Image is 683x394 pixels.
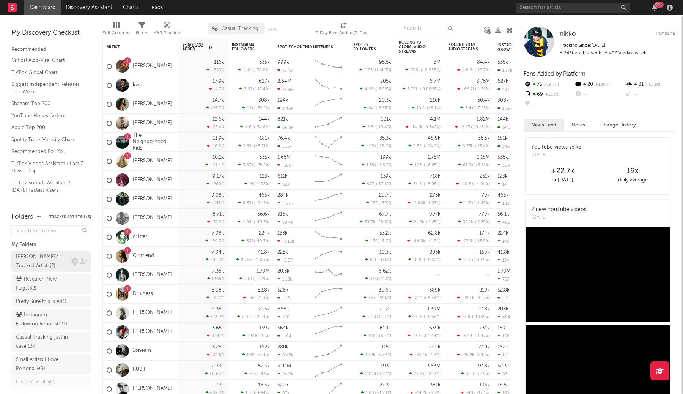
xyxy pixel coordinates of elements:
a: TikTok Sounds Assistant / [DATE] Fastest Risers [11,179,83,194]
div: ( ) [408,143,441,148]
div: 535k [497,155,508,160]
div: ( ) [408,200,441,205]
span: 8.33k [243,201,253,205]
div: 535k [497,60,508,65]
div: 20 [574,80,625,90]
div: A&R Pipeline [154,19,180,41]
div: 1.15k [277,144,292,149]
div: Recommended [11,45,91,54]
span: -66.7k [462,87,475,91]
span: -16.9k [462,68,475,72]
div: 76.4k [277,136,290,141]
span: -16.7 % [476,68,489,72]
span: 11.8k [243,68,253,72]
input: Search for artists [516,3,630,13]
div: 251k [480,174,490,179]
div: A&R Pipeline [154,28,180,38]
div: 1.13k [497,201,512,206]
div: 465k [258,193,270,198]
span: 4.04k [242,220,254,224]
svg: Chart title [312,190,346,209]
a: Casual Tracking just in case(137) [11,332,91,352]
div: ( ) [405,68,441,72]
span: 5.8k [367,125,376,129]
div: [DATE] [531,151,581,159]
div: 2.64M [277,79,291,84]
span: nikko [560,31,576,37]
a: TikTok Global Chart [11,68,83,77]
div: 210k [430,98,441,103]
div: [PERSON_NAME]'s Tracked Artists ( 2 ) [16,252,69,271]
div: -7.38k [277,87,295,92]
div: Research New Flags ( 82 ) [16,275,69,293]
div: ( ) [410,162,441,167]
a: Recommended For You [11,147,83,156]
span: +89 % [379,201,390,205]
div: 56.1k [497,212,509,217]
div: 92k [277,182,290,187]
div: ( ) [406,125,441,129]
div: 30.4k [277,220,293,225]
div: 284k [277,193,289,198]
span: Tracking Since: [DATE] [560,43,605,48]
span: +0.0865 % [419,87,439,91]
div: 275k [430,193,441,198]
div: 308 [497,163,510,168]
span: -0.161 % [474,125,489,129]
div: 1.75M [428,155,441,160]
div: 66.5k [277,125,293,130]
svg: Chart title [312,114,346,133]
span: +5.05 % [425,182,439,186]
span: 4.6k [245,125,254,129]
a: Research New Flags(82) [11,274,91,294]
div: 14 [497,182,507,187]
span: +32.2 % [255,106,269,110]
div: 627k [497,79,508,84]
span: 6.73k [463,144,473,148]
a: kwn [133,82,142,88]
div: 14.7k [212,98,224,103]
span: +193 % [256,182,269,186]
div: daily average [598,176,668,185]
div: ( ) [240,125,270,129]
div: Spotify Followers [353,43,380,52]
div: 3.75M [477,79,490,84]
div: 4.1M [430,117,441,122]
input: Search for folders... [11,225,91,236]
span: -4.04 % [475,182,489,186]
a: [PERSON_NAME] [133,63,172,69]
a: [PERSON_NAME] [133,120,172,126]
div: ( ) [359,68,391,72]
a: [PERSON_NAME] [133,101,172,107]
div: ( ) [360,219,391,224]
span: +5.71 % [255,144,269,148]
div: 9.17k [212,174,224,179]
div: 779k [479,212,490,217]
div: 181k [497,136,508,141]
span: -1.75 % [476,87,489,91]
div: 139k [381,174,391,179]
div: 437 [497,87,510,92]
div: YouTube views spike [531,143,581,151]
span: -45.3 % [644,83,660,87]
div: My Discovery Checklist [11,28,91,38]
div: +148 % [207,200,224,205]
div: 821k [277,117,288,122]
a: [PERSON_NAME] [133,196,172,202]
a: Spotify Track Velocity Chart [11,136,83,144]
div: Edit Columns [102,28,130,38]
a: [PERSON_NAME] [133,310,172,316]
span: 5.79k [408,87,418,91]
div: 144k [259,117,270,122]
a: Druidess [133,291,153,297]
svg: Chart title [312,76,346,95]
div: 50.4k [477,98,490,103]
div: 10.2k [212,155,224,160]
span: Casual Tracking [222,26,258,31]
div: ( ) [458,143,490,148]
svg: Chart title [312,152,346,171]
span: 172 [371,201,378,205]
div: 17.9k [212,79,224,84]
div: 67.7k [379,212,391,217]
span: -0.342 % [423,125,439,129]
